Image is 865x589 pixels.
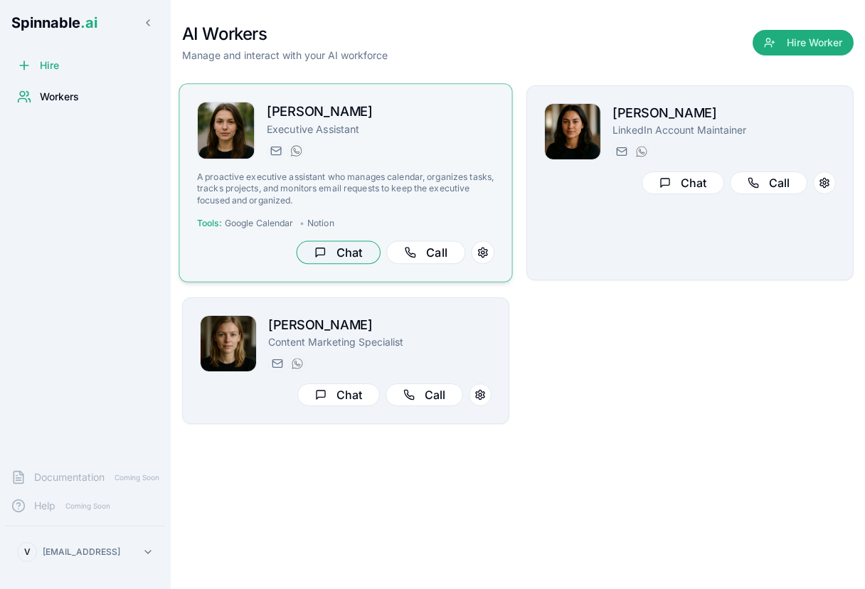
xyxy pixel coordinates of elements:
[225,218,294,229] span: Google Calendar
[110,471,164,484] span: Coming Soon
[642,171,724,194] button: Chat
[297,241,381,265] button: Chat
[636,146,647,157] img: WhatsApp
[267,102,494,122] h2: [PERSON_NAME]
[197,171,494,206] p: A proactive executive assistant who manages calendar, organizes tasks, tracks projects, and monit...
[61,499,115,513] span: Coming Soon
[297,383,380,406] button: Chat
[612,143,630,160] button: Send email to harriet.lee@getspinnable.ai
[612,103,836,123] h2: [PERSON_NAME]
[11,538,159,566] button: V[EMAIL_ADDRESS]
[753,30,854,55] button: Hire Worker
[299,218,304,229] span: •
[632,143,649,160] button: WhatsApp
[730,171,807,194] button: Call
[34,499,55,513] span: Help
[34,470,105,484] span: Documentation
[612,123,836,137] p: LinkedIn Account Maintainer
[40,90,79,104] span: Workers
[268,355,285,372] button: Send email to sofia@getspinnable.ai
[386,241,465,265] button: Call
[307,218,334,229] span: Notion
[290,145,302,156] img: WhatsApp
[267,122,494,136] p: Executive Assistant
[201,316,256,371] img: Sofia Guðmundsson
[40,58,59,73] span: Hire
[288,355,305,372] button: WhatsApp
[197,218,222,229] span: Tools:
[182,48,388,63] p: Manage and interact with your AI workforce
[287,142,304,159] button: WhatsApp
[198,102,255,159] img: Dana Allen
[386,383,463,406] button: Call
[268,315,492,335] h2: [PERSON_NAME]
[292,358,303,369] img: WhatsApp
[545,104,600,159] img: Harriet Lee
[11,14,97,31] span: Spinnable
[753,37,854,51] a: Hire Worker
[182,23,388,46] h1: AI Workers
[268,335,492,349] p: Content Marketing Specialist
[267,142,284,159] button: Send email to dana.allen@getspinnable.ai
[80,14,97,31] span: .ai
[24,546,31,558] span: V
[43,546,120,558] p: [EMAIL_ADDRESS]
